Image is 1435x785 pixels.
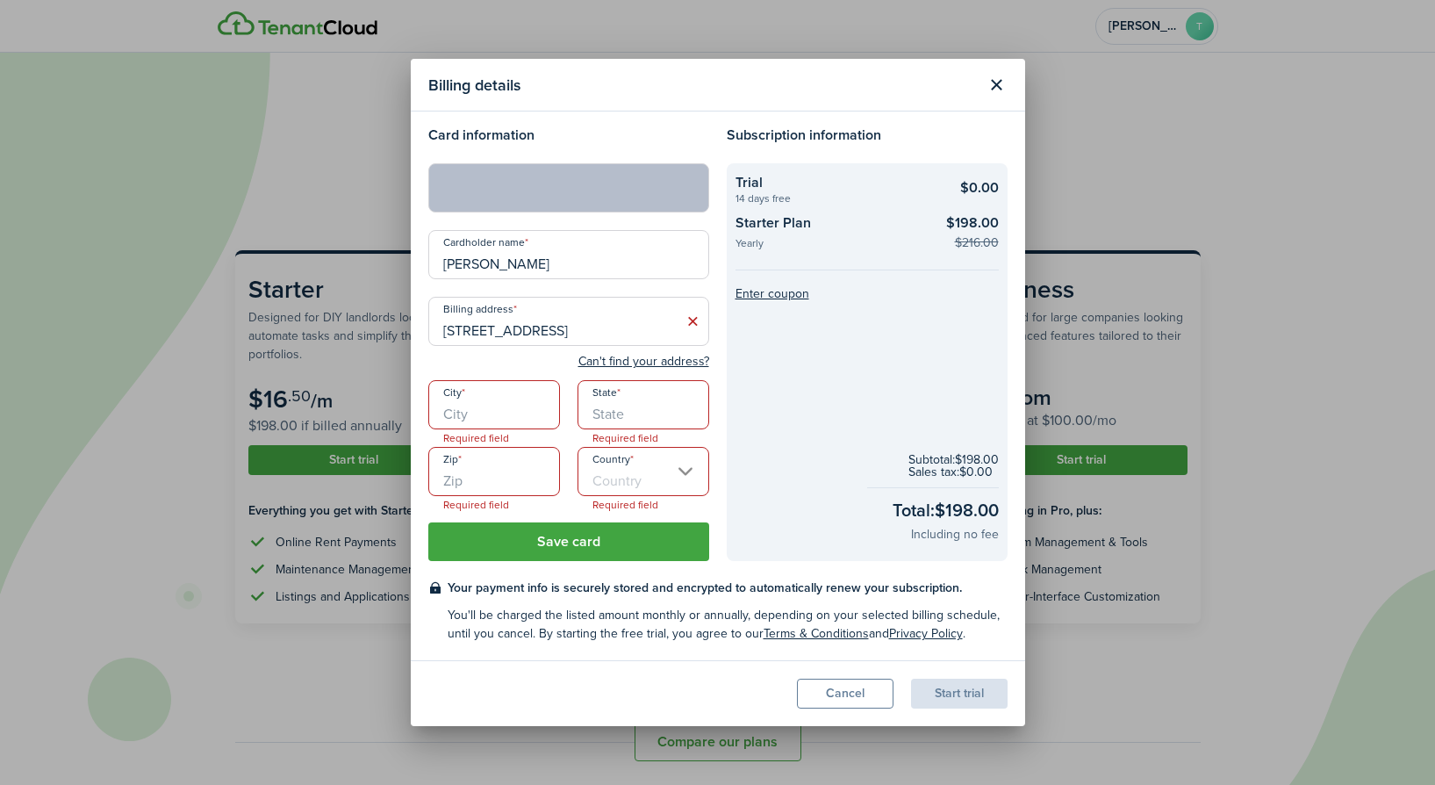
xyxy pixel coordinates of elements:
[428,68,978,102] modal-title: Billing details
[893,497,999,523] checkout-total-main: Total: $198.00
[735,193,933,204] checkout-summary-item-description: 14 days free
[908,466,999,479] checkout-subtotal-item: Sales tax: $0.00
[578,429,672,447] span: Required field
[428,522,709,561] button: Save card
[578,496,672,514] span: Required field
[960,177,999,198] checkout-summary-item-main-price: $0.00
[908,454,999,466] checkout-subtotal-item: Subtotal: $198.00
[428,125,709,146] h4: Card information
[440,180,698,197] iframe: Secure card payment input frame
[578,380,709,429] input: State
[735,288,809,300] button: Enter coupon
[448,606,1008,643] checkout-terms-secondary: You'll be charged the listed amount monthly or annually, depending on your selected billing sched...
[429,496,523,514] span: Required field
[578,447,709,496] input: Country
[429,429,523,447] span: Required field
[735,172,933,193] checkout-summary-item-title: Trial
[764,624,869,643] a: Terms & Conditions
[578,353,709,371] button: Can't find your address?
[727,125,1008,146] h4: Subscription information
[955,234,999,252] checkout-summary-item-old-price: $216.00
[946,212,999,234] checkout-summary-item-main-price: $198.00
[448,579,1008,597] checkout-terms-main: Your payment info is securely stored and encrypted to automatically renew your subscription.
[911,525,999,544] checkout-total-secondary: Including no fee
[428,447,560,496] input: Zip
[428,380,560,429] input: City
[982,70,1012,100] button: Close modal
[428,297,709,346] input: Start typing the address and then select from the dropdown
[889,624,963,643] a: Privacy Policy
[735,238,933,253] checkout-summary-item-description: Yearly
[735,212,933,238] checkout-summary-item-title: Starter Plan
[797,679,893,709] button: Cancel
